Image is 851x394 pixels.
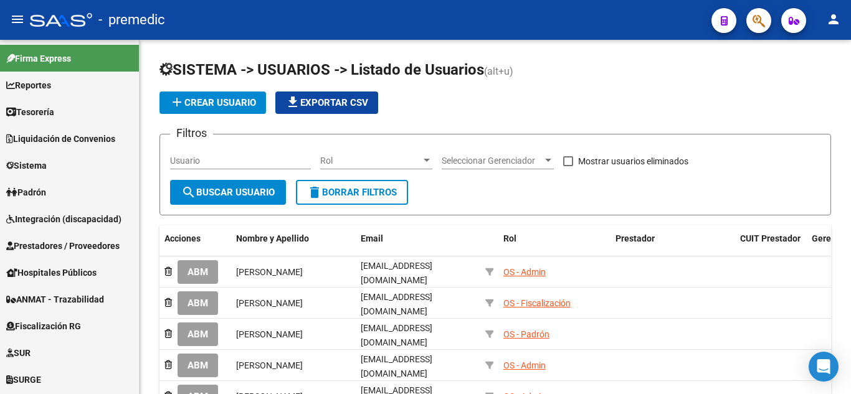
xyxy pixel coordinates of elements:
[170,180,286,205] button: Buscar Usuario
[236,329,303,339] span: [PERSON_NAME]
[275,91,378,114] button: Exportar CSV
[169,95,184,110] mat-icon: add
[10,12,25,27] mat-icon: menu
[503,327,549,342] div: OS - Padrón
[442,156,543,166] span: Seleccionar Gerenciador
[356,225,480,266] datatable-header-cell: Email
[159,91,266,114] button: Crear Usuario
[236,298,303,308] span: [PERSON_NAME]
[503,296,571,311] div: OS - Fiscalización
[6,78,51,92] span: Reportes
[6,159,47,172] span: Sistema
[735,225,807,266] datatable-header-cell: CUIT Prestador
[307,185,322,200] mat-icon: delete
[188,298,208,309] span: ABM
[178,291,218,314] button: ABM
[6,132,115,146] span: Liquidación de Convenios
[6,346,31,360] span: SUR
[188,267,208,278] span: ABM
[188,329,208,340] span: ABM
[188,360,208,372] span: ABM
[361,354,432,378] span: [EMAIL_ADDRESS][DOMAIN_NAME]
[6,185,46,199] span: Padrón
[361,233,383,243] span: Email
[361,323,432,347] span: [EMAIL_ADDRESS][DOMAIN_NAME]
[178,322,218,345] button: ABM
[181,187,275,198] span: Buscar Usuario
[6,52,71,65] span: Firma Express
[178,354,218,377] button: ABM
[498,225,611,266] datatable-header-cell: Rol
[6,239,120,253] span: Prestadores / Proveedores
[6,293,104,306] span: ANMAT - Trazabilidad
[236,233,309,243] span: Nombre y Apellido
[285,97,368,108] span: Exportar CSV
[809,352,839,382] div: Open Intercom Messenger
[307,187,397,198] span: Borrar Filtros
[503,265,546,279] div: OS - Admin
[178,260,218,283] button: ABM
[6,373,41,387] span: SURGE
[285,95,300,110] mat-icon: file_download
[159,61,484,78] span: SISTEMA -> USUARIOS -> Listado de Usuarios
[98,6,165,34] span: - premedic
[578,154,688,169] span: Mostrar usuarios eliminados
[6,105,54,119] span: Tesorería
[236,360,303,370] span: [PERSON_NAME]
[361,261,432,285] span: [EMAIL_ADDRESS][DOMAIN_NAME]
[170,124,213,142] h3: Filtros
[740,233,801,243] span: CUIT Prestador
[236,267,303,277] span: [PERSON_NAME]
[611,225,735,266] datatable-header-cell: Prestador
[484,65,513,77] span: (alt+u)
[159,225,231,266] datatable-header-cell: Acciones
[296,180,408,205] button: Borrar Filtros
[164,233,201,243] span: Acciones
[503,359,546,373] div: OS - Admin
[503,233,516,243] span: Rol
[169,97,256,108] span: Crear Usuario
[6,266,97,279] span: Hospitales Públicos
[616,233,655,243] span: Prestador
[826,12,841,27] mat-icon: person
[181,185,196,200] mat-icon: search
[6,319,81,333] span: Fiscalización RG
[361,292,432,316] span: [EMAIL_ADDRESS][DOMAIN_NAME]
[320,156,421,166] span: Rol
[231,225,356,266] datatable-header-cell: Nombre y Apellido
[6,212,121,226] span: Integración (discapacidad)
